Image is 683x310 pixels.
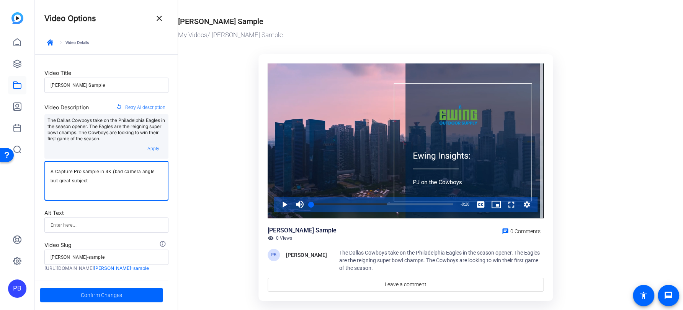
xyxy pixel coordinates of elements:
span: Retry AI description [125,102,165,112]
button: Captions [473,197,489,212]
span: 0 Comments [510,228,541,234]
span: Video Slug [44,242,72,248]
div: Video Player [268,63,543,218]
button: Mute [292,197,307,212]
div: [PERSON_NAME] [286,250,327,260]
div: [PERSON_NAME] Sample [268,226,337,235]
div: Video Description [44,103,89,112]
input: Enter here... [51,253,162,262]
div: [PERSON_NAME] Sample [178,16,263,27]
div: / [PERSON_NAME] Sample [178,30,629,40]
span: Confirm Changes [81,288,122,302]
button: Play [277,197,292,212]
span: - [461,202,462,206]
span: [URL][DOMAIN_NAME] [44,265,94,271]
mat-icon: message [664,291,673,300]
mat-icon: chat [502,228,509,235]
p: The Dallas Cowboys take on the Philadelphia Eagles in the season opener. The Eagles are the reign... [47,117,165,142]
mat-icon: close [155,14,164,23]
button: Confirm Changes [40,288,163,302]
div: Video Title [44,68,168,78]
button: Apply [141,142,165,156]
button: Retry AI description [113,101,168,114]
mat-icon: visibility [268,235,274,241]
span: 0:20 [462,202,469,206]
span: The Dallas Cowboys take on the Philadelphia Eagles in the season opener. The Eagles are the reign... [339,250,540,271]
input: Enter here... [51,81,162,90]
div: PB [268,249,280,261]
a: 0 Comments [499,226,544,235]
img: blue-gradient.svg [11,12,23,24]
button: Fullscreen [504,197,519,212]
mat-icon: info_outline [159,240,168,250]
a: Leave a comment [268,278,543,292]
a: My Videos [178,31,208,39]
span: Apply [147,146,159,151]
div: PB [8,279,26,298]
input: Enter here... [51,221,162,230]
span: 0 Views [276,235,292,241]
button: Picture-in-Picture [489,197,504,212]
span: [PERSON_NAME]-sample [94,265,149,271]
mat-icon: accessibility [639,291,648,300]
h4: Video Options [44,14,96,23]
mat-icon: replay [116,104,122,111]
div: Progress Bar [311,203,453,205]
div: Alt Text [44,208,168,217]
span: Leave a comment [385,281,426,289]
